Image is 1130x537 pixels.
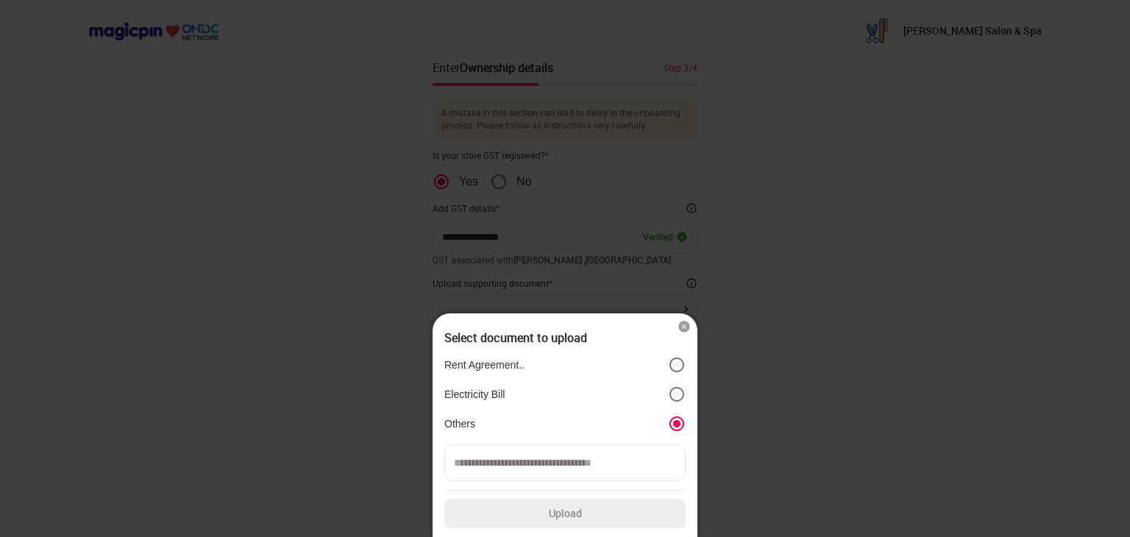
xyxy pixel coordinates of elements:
[444,417,475,430] p: Others
[444,358,525,371] p: Rent Agreement..
[444,331,686,344] div: Select document to upload
[677,319,692,334] img: cross_icon.7ade555c.svg
[444,350,686,438] div: position
[444,388,505,401] p: Electricity Bill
